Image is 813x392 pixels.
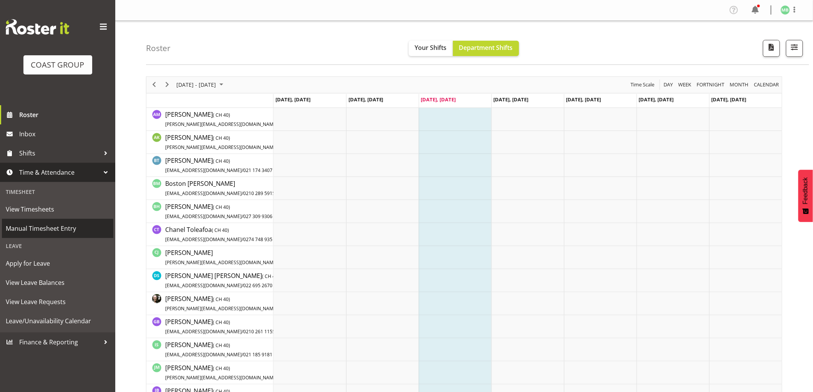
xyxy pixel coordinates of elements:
[6,203,110,215] span: View Timesheets
[174,77,228,93] div: August 18 - 24, 2025
[146,292,274,315] td: Dayle Eathorne resource
[630,80,655,89] span: Time Scale
[729,80,750,89] button: Timeline Month
[242,351,243,358] span: /
[165,179,275,197] span: Boston [PERSON_NAME]
[630,80,656,89] button: Time Scale
[415,43,447,52] span: Your Shifts
[242,167,243,174] span: /
[763,40,780,57] button: Download a PDF of the roster according to the set date range.
[798,170,813,222] button: Feedback - Show survey
[453,41,519,56] button: Department Shifts
[2,184,113,200] div: Timesheet
[6,277,110,288] span: View Leave Balances
[165,248,309,266] span: [PERSON_NAME]
[6,223,110,234] span: Manual Timesheet Entry
[2,292,113,311] a: View Leave Requests
[348,96,383,103] span: [DATE], [DATE]
[165,236,242,243] span: [EMAIL_ADDRESS][DOMAIN_NAME]
[781,5,790,15] img: mike-bullock1158.jpg
[149,80,159,89] button: Previous
[639,96,674,103] span: [DATE], [DATE]
[161,77,174,93] div: next period
[262,273,279,280] span: ( CH 40)
[165,363,306,382] a: [PERSON_NAME](CH 40)[PERSON_NAME][EMAIL_ADDRESS][DOMAIN_NAME]
[146,200,274,223] td: Bryan Humprhries resource
[729,80,750,89] span: Month
[242,190,243,197] span: /
[165,225,272,243] a: Chanel Toleafoa(CH 40)[EMAIL_ADDRESS][DOMAIN_NAME]/0274 748 935
[696,80,726,89] button: Fortnight
[165,374,278,381] span: [PERSON_NAME][EMAIL_ADDRESS][DOMAIN_NAME]
[242,213,243,220] span: /
[19,128,111,140] span: Inbox
[146,108,274,131] td: Andrew McFadzean resource
[2,311,113,331] a: Leave/Unavailability Calendar
[242,282,243,289] span: /
[146,154,274,177] td: Benjamin Thomas Geden resource
[162,80,173,89] button: Next
[165,294,306,312] span: [PERSON_NAME]
[165,110,309,128] span: [PERSON_NAME]
[175,80,227,89] button: August 2025
[165,328,242,335] span: [EMAIL_ADDRESS][DOMAIN_NAME]
[165,318,275,335] span: [PERSON_NAME]
[165,317,275,336] a: [PERSON_NAME](CH 40)[EMAIL_ADDRESS][DOMAIN_NAME]/0210 261 1155
[712,96,747,103] span: [DATE], [DATE]
[165,305,278,312] span: [PERSON_NAME][EMAIL_ADDRESS][DOMAIN_NAME]
[165,248,309,266] a: [PERSON_NAME][PERSON_NAME][EMAIL_ADDRESS][DOMAIN_NAME]
[165,156,272,174] span: [PERSON_NAME]
[19,147,100,159] span: Shifts
[165,144,278,151] span: [PERSON_NAME][EMAIL_ADDRESS][DOMAIN_NAME]
[165,110,309,128] a: [PERSON_NAME](CH 40)[PERSON_NAME][EMAIL_ADDRESS][DOMAIN_NAME]
[165,351,242,358] span: [EMAIL_ADDRESS][DOMAIN_NAME]
[421,96,456,103] span: [DATE], [DATE]
[165,294,306,313] a: [PERSON_NAME](CH 40)[PERSON_NAME][EMAIL_ADDRESS][DOMAIN_NAME]
[243,328,275,335] span: 0210 261 1155
[696,80,725,89] span: Fortnight
[213,342,230,349] span: ( CH 40)
[677,80,693,89] button: Timeline Week
[243,351,272,358] span: 021 185 9181
[165,282,242,289] span: [EMAIL_ADDRESS][DOMAIN_NAME]
[566,96,601,103] span: [DATE], [DATE]
[213,158,230,164] span: ( CH 40)
[243,282,272,289] span: 022 695 2670
[2,254,113,273] a: Apply for Leave
[242,328,243,335] span: /
[146,361,274,384] td: James Maddock resource
[146,223,274,246] td: Chanel Toleafoa resource
[275,96,310,103] span: [DATE], [DATE]
[243,213,272,220] span: 027 309 9306
[6,19,69,35] img: Rosterit website logo
[146,177,274,200] td: Boston Morgan-Horan resource
[165,225,272,243] span: Chanel Toleafoa
[213,204,230,210] span: ( CH 40)
[19,167,100,178] span: Time & Attendance
[243,167,272,174] span: 021 174 3407
[165,340,272,359] a: [PERSON_NAME](CH 40)[EMAIL_ADDRESS][DOMAIN_NAME]/021 185 9181
[2,219,113,238] a: Manual Timesheet Entry
[459,43,513,52] span: Department Shifts
[6,315,110,327] span: Leave/Unavailability Calendar
[176,80,217,89] span: [DATE] - [DATE]
[165,190,242,197] span: [EMAIL_ADDRESS][DOMAIN_NAME]
[213,135,230,141] span: ( CH 40)
[243,236,272,243] span: 0274 748 935
[165,202,272,220] span: [PERSON_NAME]
[146,44,171,53] h4: Roster
[146,338,274,361] td: Ian Simpson resource
[212,227,229,233] span: ( CH 40)
[165,259,278,266] span: [PERSON_NAME][EMAIL_ADDRESS][DOMAIN_NAME]
[243,190,275,197] span: 0210 289 5915
[786,40,803,57] button: Filter Shifts
[494,96,529,103] span: [DATE], [DATE]
[165,213,242,220] span: [EMAIL_ADDRESS][DOMAIN_NAME]
[2,273,113,292] a: View Leave Balances
[663,80,674,89] span: Day
[19,336,100,348] span: Finance & Reporting
[242,236,243,243] span: /
[165,133,306,151] a: [PERSON_NAME](CH 40)[PERSON_NAME][EMAIL_ADDRESS][DOMAIN_NAME]
[146,269,274,292] td: Darren Shiu Lun Lau resource
[6,258,110,269] span: Apply for Leave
